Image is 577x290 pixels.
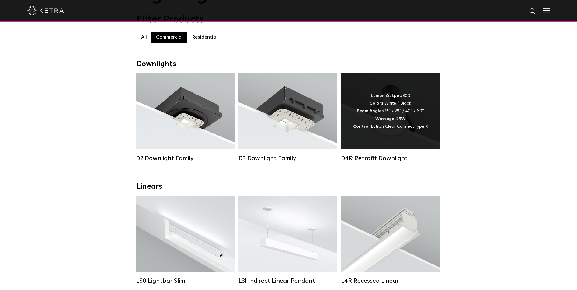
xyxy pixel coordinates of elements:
div: D4R Retrofit Downlight [341,155,440,162]
div: D2 Downlight Family [136,155,235,162]
img: ketra-logo-2019-white [27,6,64,15]
label: Commercial [151,32,187,43]
img: Hamburger%20Nav.svg [543,8,550,13]
div: D3 Downlight Family [238,155,337,162]
strong: Control: [353,124,371,129]
strong: Colors: [370,101,384,105]
div: 800 White / Black 15° / 25° / 40° / 60° 8.5W [353,92,428,130]
img: search icon [529,8,537,15]
strong: Lumen Output: [371,94,402,98]
a: D4R Retrofit Downlight Lumen Output:800Colors:White / BlackBeam Angles:15° / 25° / 40° / 60°Watta... [341,73,440,162]
div: L3I Indirect Linear Pendant [238,277,337,285]
a: D3 Downlight Family Lumen Output:700 / 900 / 1100Colors:White / Black / Silver / Bronze / Paintab... [238,73,337,162]
div: L4R Recessed Linear [341,277,440,285]
a: L4R Recessed Linear Lumen Output:400 / 600 / 800 / 1000Colors:White / BlackControl:Lutron Clear C... [341,196,440,285]
div: Linears [137,182,441,191]
label: Residential [187,32,222,43]
a: L3I Indirect Linear Pendant Lumen Output:400 / 600 / 800 / 1000Housing Colors:White / BlackContro... [238,196,337,285]
div: Downlights [137,60,441,69]
strong: Beam Angles: [357,109,385,113]
a: LS0 Lightbar Slim Lumen Output:200 / 350Colors:White / BlackControl:X96 Controller [136,196,235,285]
label: All [137,32,151,43]
span: Lutron Clear Connect Type X [371,124,428,129]
div: LS0 Lightbar Slim [136,277,235,285]
a: D2 Downlight Family Lumen Output:1200Colors:White / Black / Gloss Black / Silver / Bronze / Silve... [136,73,235,162]
strong: Wattage: [375,117,395,121]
